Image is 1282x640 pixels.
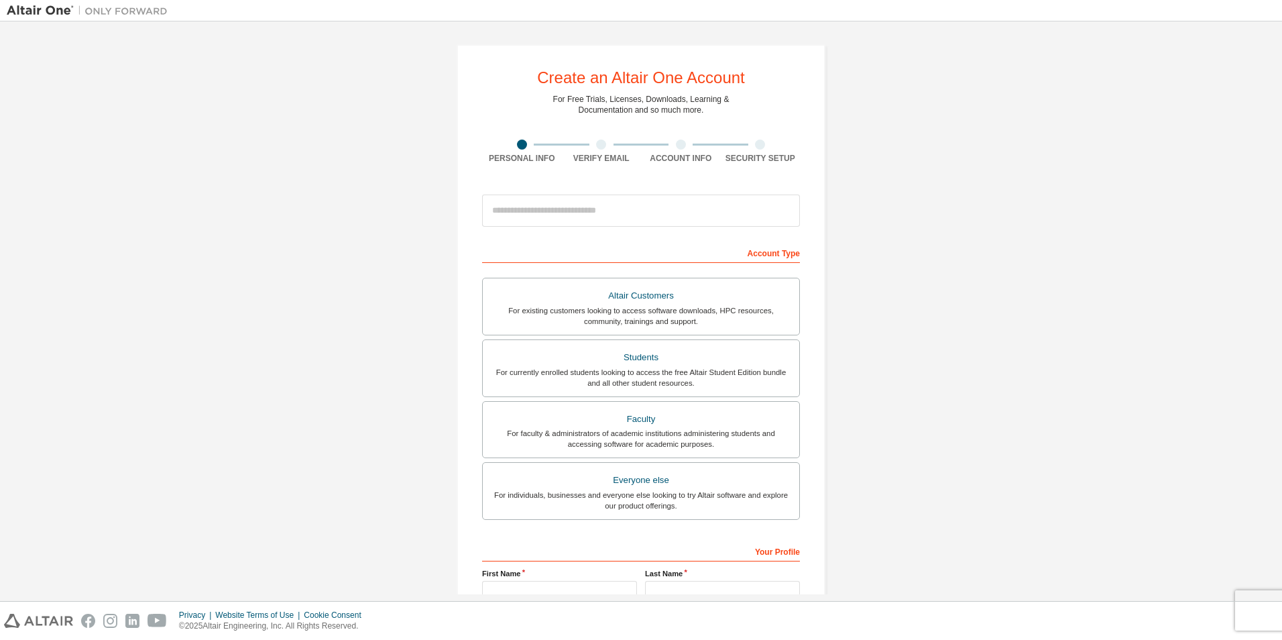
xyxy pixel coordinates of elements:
div: Altair Customers [491,286,791,305]
img: youtube.svg [148,614,167,628]
div: For Free Trials, Licenses, Downloads, Learning & Documentation and so much more. [553,94,730,115]
div: Faculty [491,410,791,429]
div: Account Info [641,153,721,164]
div: Create an Altair One Account [537,70,745,86]
label: Last Name [645,568,800,579]
img: Altair One [7,4,174,17]
div: Students [491,348,791,367]
div: Privacy [179,610,215,621]
img: facebook.svg [81,614,95,628]
img: altair_logo.svg [4,614,73,628]
img: instagram.svg [103,614,117,628]
div: Security Setup [721,153,801,164]
div: Personal Info [482,153,562,164]
div: Cookie Consent [304,610,369,621]
div: Website Terms of Use [215,610,304,621]
div: For existing customers looking to access software downloads, HPC resources, community, trainings ... [491,305,791,327]
div: For currently enrolled students looking to access the free Altair Student Edition bundle and all ... [491,367,791,388]
div: Account Type [482,242,800,263]
label: First Name [482,568,637,579]
div: Your Profile [482,540,800,562]
div: For individuals, businesses and everyone else looking to try Altair software and explore our prod... [491,490,791,511]
img: linkedin.svg [125,614,139,628]
div: For faculty & administrators of academic institutions administering students and accessing softwa... [491,428,791,449]
p: © 2025 Altair Engineering, Inc. All Rights Reserved. [179,621,369,632]
div: Everyone else [491,471,791,490]
div: Verify Email [562,153,642,164]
